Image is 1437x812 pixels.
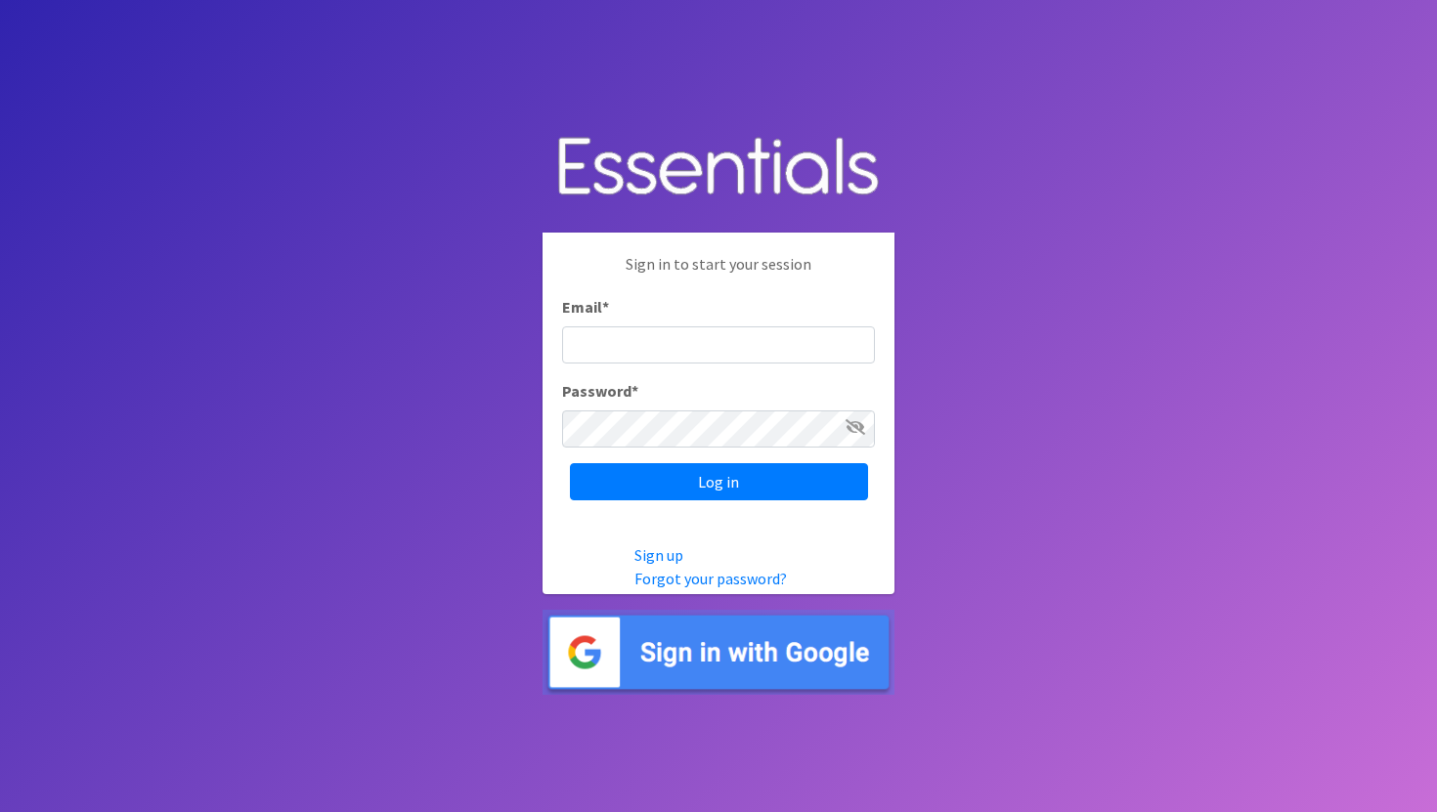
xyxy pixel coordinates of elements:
[543,117,894,218] img: Human Essentials
[570,463,868,500] input: Log in
[602,297,609,317] abbr: required
[562,379,638,403] label: Password
[562,252,875,295] p: Sign in to start your session
[543,610,894,695] img: Sign in with Google
[634,545,683,565] a: Sign up
[631,381,638,401] abbr: required
[634,569,787,588] a: Forgot your password?
[562,295,609,319] label: Email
